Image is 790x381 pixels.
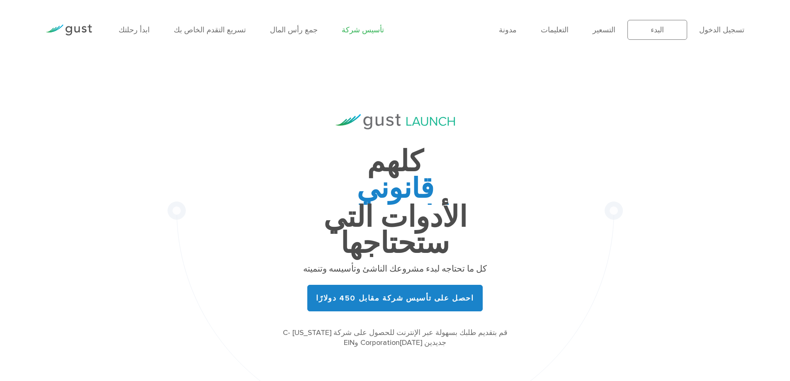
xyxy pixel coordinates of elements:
[119,26,150,34] a: ابدأ رحلتك
[335,114,455,129] img: شعار إطلاق Gust
[174,26,246,34] a: تسريع التقدم الخاص بك
[499,26,517,34] a: مدونة
[541,26,569,34] a: التعليمات
[303,264,487,274] font: كل ما تحتاجه لبدء مشروعك الناشئ وتأسيسه وتنميته
[307,285,482,311] a: احصل على تأسيس شركة مقابل 450 دولارًا
[699,26,744,34] a: تسجيل الدخول
[367,145,423,180] font: كلهم
[343,200,447,235] font: كاب تيبل
[323,200,467,262] font: الأدوات التي ستحتاجها
[46,24,92,36] img: شعار العاصفة
[357,171,434,206] font: قانوني
[651,26,664,34] font: البدء
[270,26,318,34] a: جمع رأس المال
[593,26,615,34] a: التسعير
[400,338,446,347] font: جديدين [DATE]
[627,20,687,40] a: البدء
[316,294,474,303] font: احصل على تأسيس شركة مقابل 450 دولارًا
[342,26,384,34] a: تأسيس شركة
[283,328,508,347] font: قم بتقديم طلبك بسهولة عبر الإنترنت للحصول على شركة [US_STATE] C-Corporation وEIN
